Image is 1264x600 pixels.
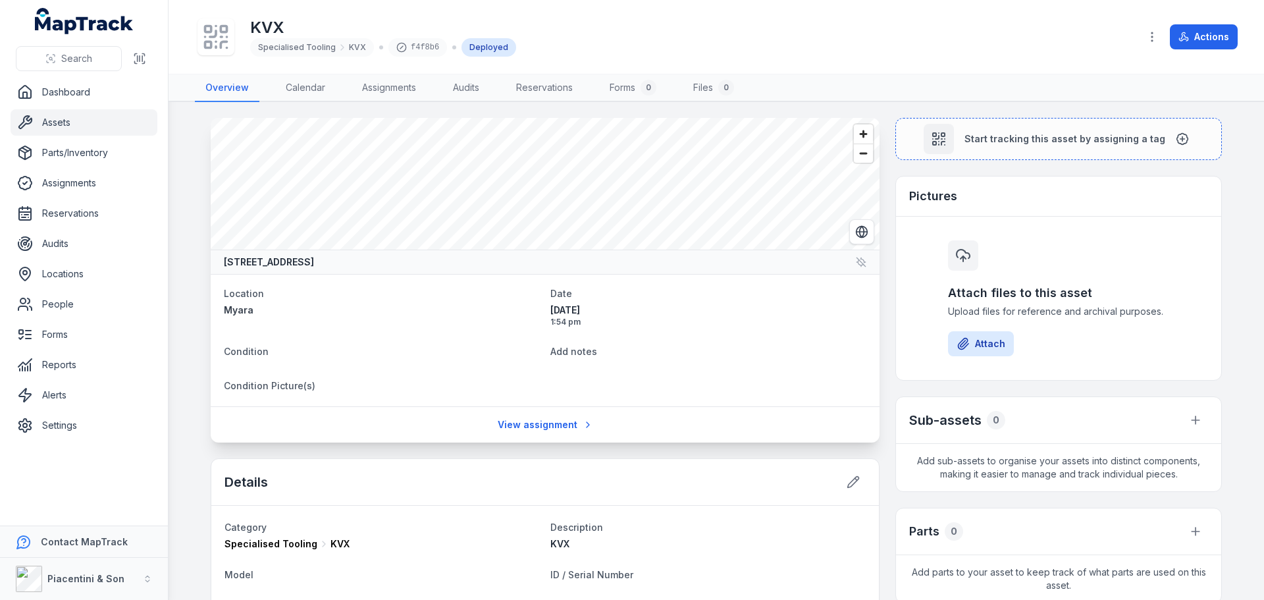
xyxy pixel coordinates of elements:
a: Files0 [683,74,745,102]
h3: Attach files to this asset [948,284,1169,302]
h3: Pictures [909,187,957,205]
button: Switch to Satellite View [849,219,874,244]
button: Attach [948,331,1014,356]
h2: Sub-assets [909,411,982,429]
span: Location [224,288,264,299]
a: Audits [11,231,157,257]
span: KVX [330,537,350,551]
a: Dashboard [11,79,157,105]
button: Zoom out [854,144,873,163]
span: Specialised Tooling [224,537,317,551]
div: 0 [718,80,734,95]
a: View assignment [489,412,602,437]
strong: Contact MapTrack [41,536,128,547]
a: Assignments [352,74,427,102]
a: Parts/Inventory [11,140,157,166]
strong: [STREET_ADDRESS] [224,256,314,269]
a: Assignments [11,170,157,196]
button: Zoom in [854,124,873,144]
span: KVX [550,538,569,549]
span: Specialised Tooling [258,42,336,53]
div: 0 [945,522,963,541]
a: Locations [11,261,157,287]
a: Forms [11,321,157,348]
button: Search [16,46,122,71]
a: Overview [195,74,259,102]
span: Date [550,288,572,299]
h2: Details [224,473,268,491]
button: Actions [1170,24,1238,49]
a: People [11,291,157,317]
span: Search [61,52,92,65]
span: Condition [224,346,269,357]
a: Alerts [11,382,157,408]
span: [DATE] [550,304,866,317]
span: Add sub-assets to organise your assets into distinct components, making it easier to manage and t... [896,444,1221,491]
a: Assets [11,109,157,136]
a: Reservations [11,200,157,227]
div: 0 [987,411,1005,429]
a: Forms0 [599,74,667,102]
div: 0 [641,80,656,95]
a: Myara [224,304,540,317]
span: Category [224,522,267,533]
span: Start tracking this asset by assigning a tag [964,132,1165,146]
span: Upload files for reference and archival purposes. [948,305,1169,318]
div: Deployed [461,38,516,57]
a: Calendar [275,74,336,102]
span: Add notes [550,346,597,357]
a: Settings [11,412,157,439]
span: Condition Picture(s) [224,380,315,391]
strong: Piacentini & Son [47,573,124,584]
span: Model [224,569,253,580]
span: KVX [349,42,366,53]
span: 1:54 pm [550,317,866,327]
span: Myara [224,304,253,315]
div: f4f8b6 [388,38,447,57]
span: Description [550,522,603,533]
button: Start tracking this asset by assigning a tag [895,118,1222,160]
a: Reservations [506,74,583,102]
span: ID / Serial Number [550,569,633,580]
time: 02/10/2025, 1:54:36 pm [550,304,866,327]
h3: Parts [909,522,939,541]
h1: KVX [250,17,516,38]
a: Audits [442,74,490,102]
a: MapTrack [35,8,134,34]
canvas: Map [211,118,880,250]
a: Reports [11,352,157,378]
